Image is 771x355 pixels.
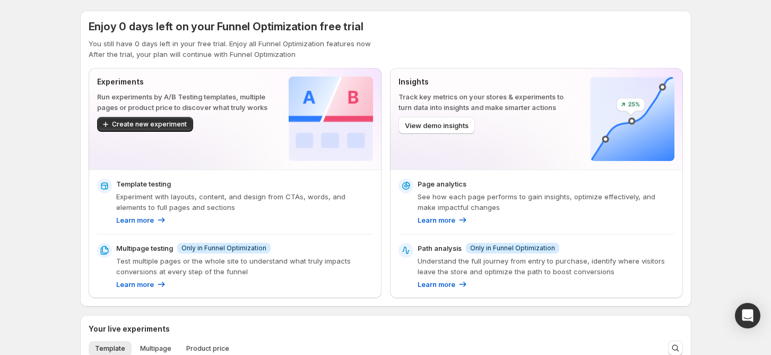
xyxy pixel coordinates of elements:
[418,243,462,253] p: Path analysis
[89,324,170,334] h3: Your live experiments
[89,20,363,33] span: Enjoy 0 days left on your Funnel Optimization free trial
[418,179,466,189] p: Page analytics
[116,215,154,225] p: Learn more
[399,117,475,134] button: View demo insights
[181,244,266,252] span: Only in Funnel Optimization
[470,244,555,252] span: Only in Funnel Optimization
[89,49,683,60] p: After the trial, your plan will continue with Funnel Optimization
[116,179,171,189] p: Template testing
[140,344,171,353] span: Multipage
[116,243,173,253] p: Multipage testing
[116,256,373,277] p: Test multiple pages or the whole site to understand what truly impacts conversions at every step ...
[116,279,167,290] a: Learn more
[116,279,154,290] p: Learn more
[399,91,573,113] p: Track key metrics on your stores & experiments to turn data into insights and make smarter actions
[418,215,455,225] p: Learn more
[405,120,469,131] span: View demo insights
[289,77,373,161] img: Experiments
[89,38,683,49] p: You still have 0 days left in your free trial. Enjoy all Funnel Optimization features now
[95,344,125,353] span: Template
[590,77,674,161] img: Insights
[418,191,674,213] p: See how each page performs to gain insights, optimize effectively, and make impactful changes
[97,77,272,87] p: Experiments
[735,303,760,328] div: Open Intercom Messenger
[116,191,373,213] p: Experiment with layouts, content, and design from CTAs, words, and elements to full pages and sec...
[186,344,229,353] span: Product price
[418,215,468,225] a: Learn more
[97,91,272,113] p: Run experiments by A/B Testing templates, multiple pages or product price to discover what truly ...
[112,120,187,129] span: Create new experiment
[418,279,468,290] a: Learn more
[418,279,455,290] p: Learn more
[97,117,193,132] button: Create new experiment
[418,256,674,277] p: Understand the full journey from entry to purchase, identify where visitors leave the store and o...
[116,215,167,225] a: Learn more
[399,77,573,87] p: Insights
